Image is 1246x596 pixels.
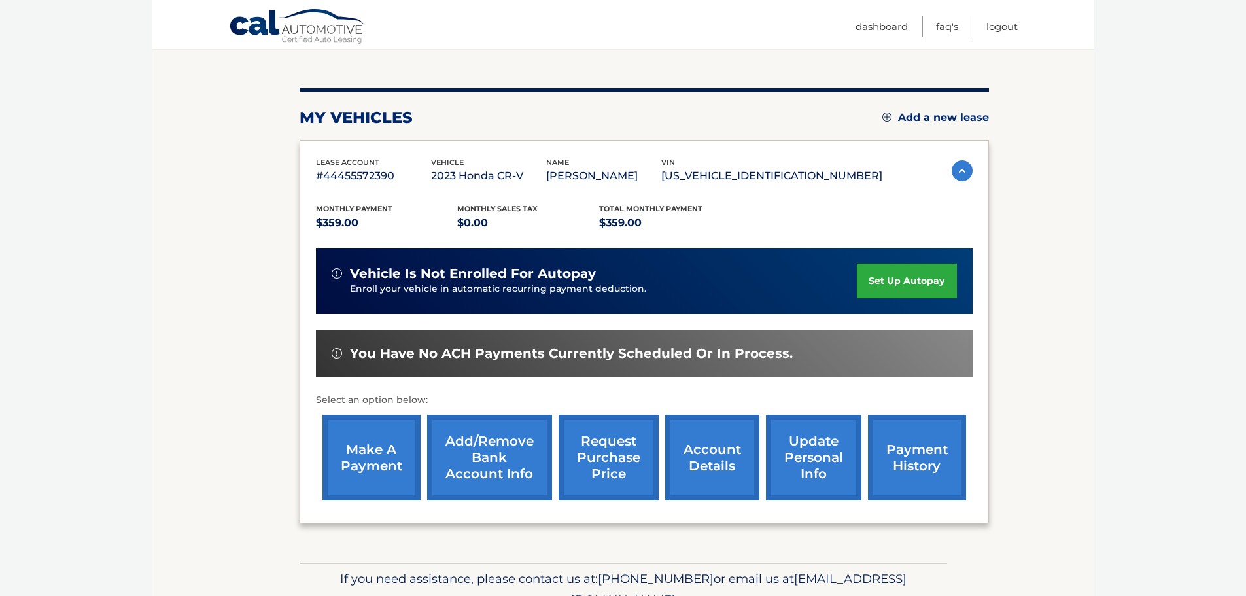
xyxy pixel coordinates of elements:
[316,204,392,213] span: Monthly Payment
[986,16,1018,37] a: Logout
[316,393,973,408] p: Select an option below:
[857,264,956,298] a: set up autopay
[427,415,552,500] a: Add/Remove bank account info
[431,167,546,185] p: 2023 Honda CR-V
[599,214,741,232] p: $359.00
[322,415,421,500] a: make a payment
[431,158,464,167] span: vehicle
[661,158,675,167] span: vin
[661,167,882,185] p: [US_VEHICLE_IDENTIFICATION_NUMBER]
[856,16,908,37] a: Dashboard
[952,160,973,181] img: accordion-active.svg
[882,113,891,122] img: add.svg
[766,415,861,500] a: update personal info
[546,158,569,167] span: name
[350,282,857,296] p: Enroll your vehicle in automatic recurring payment deduction.
[350,266,596,282] span: vehicle is not enrolled for autopay
[350,345,793,362] span: You have no ACH payments currently scheduled or in process.
[229,9,366,46] a: Cal Automotive
[599,204,702,213] span: Total Monthly Payment
[882,111,989,124] a: Add a new lease
[332,268,342,279] img: alert-white.svg
[332,348,342,359] img: alert-white.svg
[868,415,966,500] a: payment history
[300,108,413,128] h2: my vehicles
[457,214,599,232] p: $0.00
[559,415,659,500] a: request purchase price
[598,571,714,586] span: [PHONE_NUMBER]
[665,415,759,500] a: account details
[936,16,958,37] a: FAQ's
[316,158,379,167] span: lease account
[457,204,538,213] span: Monthly sales Tax
[316,214,458,232] p: $359.00
[546,167,661,185] p: [PERSON_NAME]
[316,167,431,185] p: #44455572390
